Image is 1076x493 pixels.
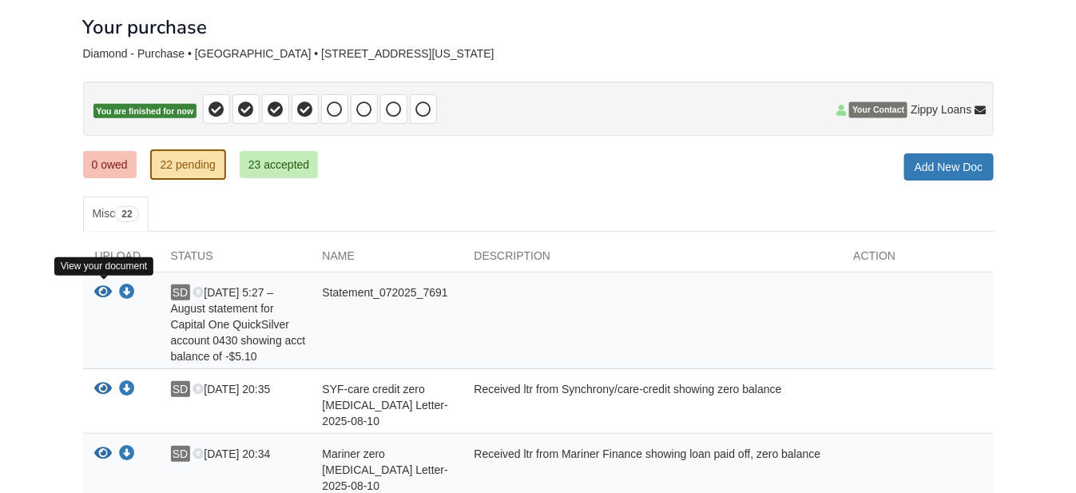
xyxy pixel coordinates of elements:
[119,448,135,461] a: Download Mariner zero bal Letter-2025-08-10
[171,284,190,300] span: SD
[159,248,311,272] div: Status
[150,149,226,180] a: 22 pending
[93,104,197,119] span: You are finished for now
[849,102,907,118] span: Your Contact
[119,384,135,396] a: Download SYF-care credit zero bal Letter-2025-08-10
[842,248,994,272] div: Action
[171,286,306,363] span: [DATE] 5:27 – August statement for Capital One QuickSilver account 0430 showing acct balance of -...
[95,284,113,301] button: View Statement_072025_7691
[323,383,448,427] span: SYF-care credit zero [MEDICAL_DATA] Letter-2025-08-10
[463,381,842,429] div: Received ltr from Synchrony/care-credit showing zero balance
[911,102,971,118] span: Zippy Loans
[171,381,190,397] span: SD
[95,381,113,398] button: View SYF-care credit zero bal Letter-2025-08-10
[904,153,994,181] a: Add New Doc
[83,248,159,272] div: Upload
[115,206,138,222] span: 22
[119,287,135,300] a: Download Statement_072025_7691
[193,383,270,396] span: [DATE] 20:35
[323,286,448,299] span: Statement_072025_7691
[323,447,448,492] span: Mariner zero [MEDICAL_DATA] Letter-2025-08-10
[83,151,137,178] a: 0 owed
[463,248,842,272] div: Description
[83,47,994,61] div: Diamond - Purchase • [GEOGRAPHIC_DATA] • [STREET_ADDRESS][US_STATE]
[83,197,149,232] a: Misc
[311,248,463,272] div: Name
[95,446,113,463] button: View Mariner zero bal Letter-2025-08-10
[54,257,154,276] div: View your document
[240,151,318,178] a: 23 accepted
[83,17,208,38] h1: Your purchase
[171,446,190,462] span: SD
[193,447,270,460] span: [DATE] 20:34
